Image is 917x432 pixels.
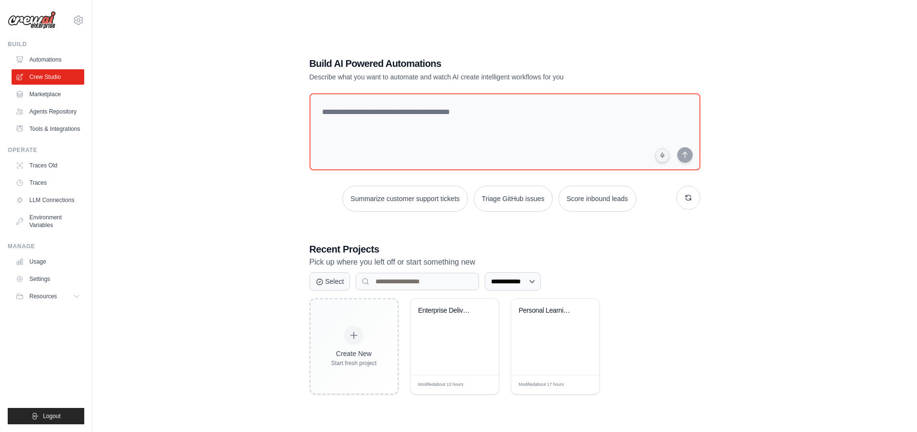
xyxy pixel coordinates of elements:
[331,359,377,367] div: Start fresh project
[8,146,84,154] div: Operate
[12,69,84,85] a: Crew Studio
[310,272,350,291] button: Select
[310,57,633,70] h1: Build AI Powered Automations
[43,412,61,420] span: Logout
[342,186,467,212] button: Summarize customer support tickets
[676,186,700,210] button: Get new suggestions
[558,186,636,212] button: Score inbound leads
[12,254,84,269] a: Usage
[655,148,670,163] button: Click to speak your automation idea
[476,381,484,388] span: Edit
[12,289,84,304] button: Resources
[8,408,84,424] button: Logout
[12,192,84,208] a: LLM Connections
[519,306,577,315] div: Personal Learning Management System
[8,242,84,250] div: Manage
[12,271,84,287] a: Settings
[310,242,700,256] h3: Recent Projects
[12,210,84,233] a: Environment Variables
[418,381,464,388] span: Modified about 13 hours
[12,52,84,67] a: Automations
[12,175,84,191] a: Traces
[331,349,377,358] div: Create New
[8,11,56,29] img: Logo
[12,158,84,173] a: Traces Old
[310,256,700,268] p: Pick up where you left off or start something new
[418,306,477,315] div: Enterprise Delivery Ecosystem Framework
[8,40,84,48] div: Build
[576,381,584,388] span: Edit
[519,381,564,388] span: Modified about 17 hours
[310,72,633,82] p: Describe what you want to automate and watch AI create intelligent workflows for you
[12,121,84,137] a: Tools & Integrations
[12,104,84,119] a: Agents Repository
[474,186,553,212] button: Triage GitHub issues
[12,87,84,102] a: Marketplace
[29,292,57,300] span: Resources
